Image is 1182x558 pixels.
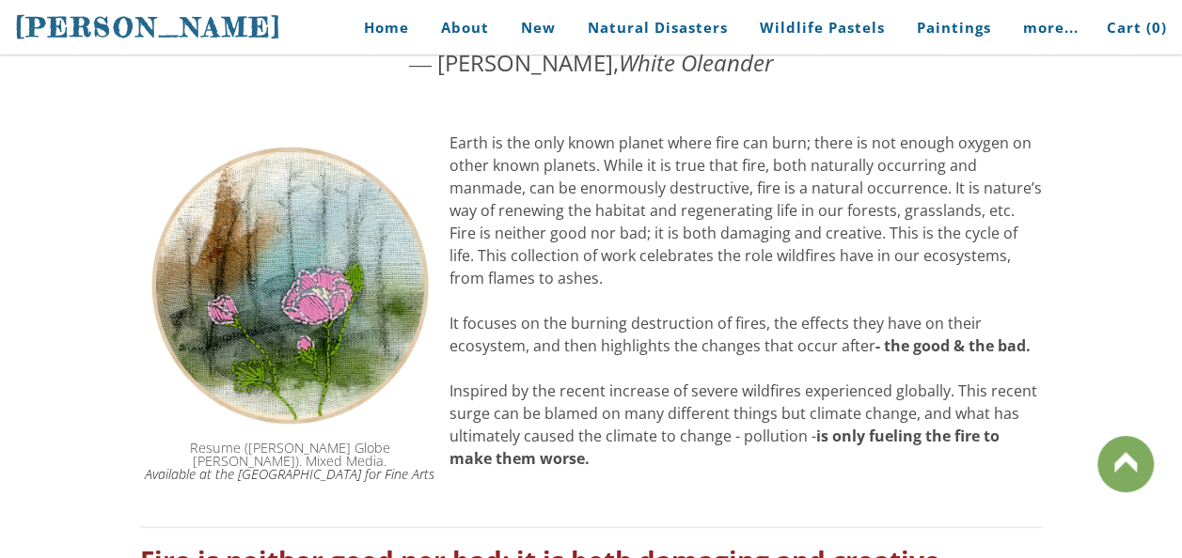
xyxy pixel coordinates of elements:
span: 0 [1152,18,1161,37]
a: more... [1009,7,1093,49]
strong: is only fueling the fire to make them worse. [449,426,1000,469]
a: Wildlife Pastels [746,7,899,49]
div: Resume ([PERSON_NAME] Globe [PERSON_NAME]). Mixed Media. [140,442,440,482]
a: Paintings [903,7,1005,49]
img: wildflower wildfire [140,132,440,439]
a: [PERSON_NAME] [15,9,282,45]
a: About [427,7,503,49]
font: White Oleander [619,47,773,78]
a: Home [336,7,423,49]
strong: - the good & the bad. [875,335,1031,356]
a: Available at the [GEOGRAPHIC_DATA] for Fine Arts [145,465,434,483]
div: Earth is the only known planet where fire can burn; there is not enough oxygen on other known pla... [449,132,1043,470]
a: Natural Disasters [574,7,742,49]
a: New [507,7,570,49]
span: [PERSON_NAME] [15,11,282,43]
a: Cart (0) [1093,7,1167,49]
